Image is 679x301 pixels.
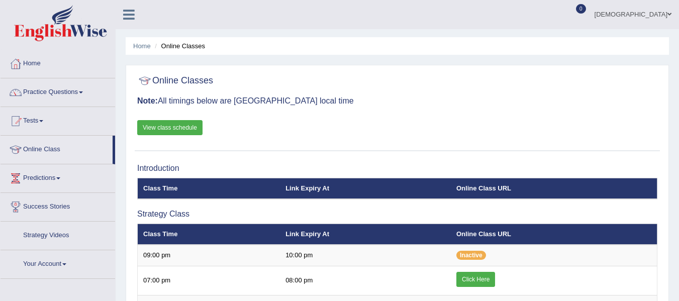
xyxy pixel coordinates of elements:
a: Strategy Videos [1,222,115,247]
td: 09:00 pm [138,245,280,266]
a: Home [133,42,151,50]
a: View class schedule [137,120,203,135]
span: 0 [576,4,586,14]
a: Tests [1,107,115,132]
a: Home [1,50,115,75]
h3: Strategy Class [137,210,657,219]
h2: Online Classes [137,73,213,88]
a: Predictions [1,164,115,189]
a: Practice Questions [1,78,115,104]
span: Inactive [456,251,486,260]
th: Online Class URL [451,178,657,199]
h3: All timings below are [GEOGRAPHIC_DATA] local time [137,96,657,106]
th: Link Expiry At [280,178,451,199]
h3: Introduction [137,164,657,173]
a: Click Here [456,272,495,287]
th: Online Class URL [451,224,657,245]
th: Class Time [138,224,280,245]
th: Link Expiry At [280,224,451,245]
th: Class Time [138,178,280,199]
td: 08:00 pm [280,266,451,295]
a: Your Account [1,250,115,275]
td: 10:00 pm [280,245,451,266]
td: 07:00 pm [138,266,280,295]
li: Online Classes [152,41,205,51]
a: Success Stories [1,193,115,218]
b: Note: [137,96,158,105]
a: Online Class [1,136,113,161]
